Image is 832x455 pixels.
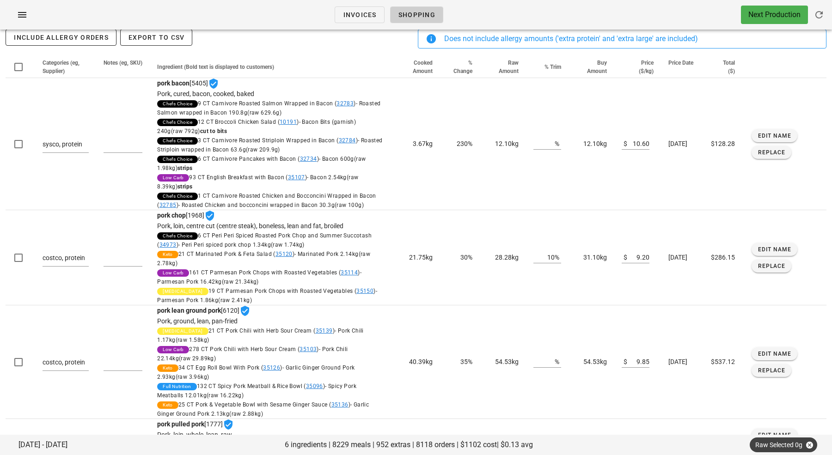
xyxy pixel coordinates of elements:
div: Next Production [748,9,801,20]
span: Keto [163,251,173,258]
span: Edit Name [758,432,792,438]
div: % [555,137,561,149]
span: Invoices [343,11,376,18]
div: $ [622,137,627,149]
span: Buy Amount [587,60,607,74]
a: 32784 [339,137,356,144]
button: Edit Name [752,347,797,360]
strong: cut to bits [200,128,227,134]
span: % Change [453,60,472,74]
span: % Trim [544,64,561,70]
button: Replace [752,146,791,159]
span: [MEDICAL_DATA] [163,288,203,295]
span: Export to CSV [128,34,185,41]
span: - Roasted Chicken and bocconcini wrapped in Bacon 30.3g [178,202,364,208]
button: Edit Name [752,129,797,142]
span: 25 CT Pork & Vegetable Bowl with Sesame Ginger Sauce ( ) [157,401,369,417]
th: % Trim: Not sorted. Activate to sort ascending. [526,56,569,78]
th: Cooked Amount: Not sorted. Activate to sort ascending. [390,56,440,78]
span: Low Carb [163,269,184,277]
a: 35096 [306,383,323,389]
span: Raw Amount [499,60,519,74]
span: 3.67kg [413,140,433,147]
span: (raw 629.6g) [247,109,281,116]
td: 31.10kg [569,210,614,305]
th: % Change: Not sorted. Activate to sort ascending. [440,56,480,78]
span: Edit Name [758,133,792,139]
span: 3 CT Carnivore Roasted Striploin Wrapped in Bacon ( ) [157,137,382,153]
span: Total ($) [723,60,735,74]
strong: pork lean ground pork [157,307,221,314]
span: 161 CT Parmesan Pork Chops with Roasted Vegetables ( ) [157,269,361,285]
span: 40.39kg [409,358,433,365]
span: Ingredient (Bold text is displayed to customers) [157,64,274,70]
th: Ingredient (Bold text is displayed to customers): Not sorted. Activate to sort ascending. [150,56,390,78]
th: Price ($/kg): Not sorted. Activate to sort ascending. [614,56,661,78]
th: Buy Amount: Not sorted. Activate to sort ascending. [569,56,614,78]
td: 12.10kg [480,78,526,210]
th: Notes (eg, SKU): Not sorted. Activate to sort ascending. [96,56,150,78]
button: Edit Name [752,429,797,442]
span: Low Carb [163,346,184,353]
span: - Peri Peri spiced pork chop 1.34kg [178,242,305,248]
td: 54.53kg [569,305,614,419]
span: [MEDICAL_DATA] [163,328,203,335]
span: 93 CT English Breakfast with Bacon ( ) [157,174,358,190]
a: 32734 [300,156,317,162]
span: 6 CT Peri Peri Spiced Roasted Pork Chop and Summer Succotash ( ) [157,232,372,248]
strong: strips [177,183,192,190]
span: (raw 21.34kg) [222,279,259,285]
span: Replace [758,149,786,156]
span: 35% [460,358,472,365]
span: Keto [163,364,173,372]
strong: pork bacon [157,79,190,87]
strong: pork chop [157,212,186,219]
a: 35139 [316,328,333,334]
a: 35136 [331,401,349,408]
span: $286.15 [711,254,735,261]
span: Pork, cured, bacon, cooked, baked [157,90,254,97]
a: 32785 [159,202,177,208]
button: Export to CSV [120,29,193,46]
span: 278 CT Pork Chili with Herb Sour Cream ( ) [157,346,348,362]
span: 34 CT Egg Roll Bowl With Pork ( ) [157,364,355,380]
span: 132 CT Spicy Pork Meatball & Rice Bowl ( ) [157,383,356,399]
a: 35103 [300,346,317,352]
div: % [555,355,561,367]
span: - Garlic Ginger Ground Pork 2.93kg [157,364,355,380]
span: Chefs Choice [163,232,192,240]
span: (raw 209.9g) [246,146,280,153]
span: 6 CT Carnivore Pancakes with Bacon ( ) [157,156,366,171]
a: 35126 [263,364,280,371]
span: Price Date [668,60,693,66]
span: $128.28 [711,140,735,147]
span: Full Nutrition [163,383,191,390]
span: 1 CT Carnivore Roasted Chicken and Bocconcini Wrapped in Bacon ( ) [157,193,376,208]
a: 35120 [275,251,293,257]
a: Shopping [390,6,443,23]
span: (raw 792g) [171,128,200,134]
span: Categories (eg, Supplier) [43,60,80,74]
span: Chefs Choice [163,100,192,108]
th: Raw Amount: Not sorted. Activate to sort ascending. [480,56,526,78]
strong: pork pulled pork [157,420,204,428]
a: 35107 [288,174,305,181]
a: 34973 [159,242,177,248]
span: Notes (eg, SKU) [104,60,142,66]
td: 28.28kg [480,210,526,305]
span: Chefs Choice [163,137,192,145]
div: $ [622,355,627,367]
td: [DATE] [661,305,701,419]
span: (raw 3.96kg) [176,374,209,380]
span: (raw 2.41kg) [218,297,252,303]
span: 12 CT Broccoli Chicken Salad ( ) [157,119,356,134]
span: Pork, ground, lean, pan-fried [157,317,238,325]
span: Chefs Choice [163,119,192,126]
span: Price ($/kg) [639,60,654,74]
span: Shopping [398,11,435,18]
span: | $0.13 avg [497,439,533,450]
td: [DATE] [661,210,701,305]
span: Chefs Choice [163,193,192,200]
span: Edit Name [758,351,792,357]
span: [5405] [157,79,382,210]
